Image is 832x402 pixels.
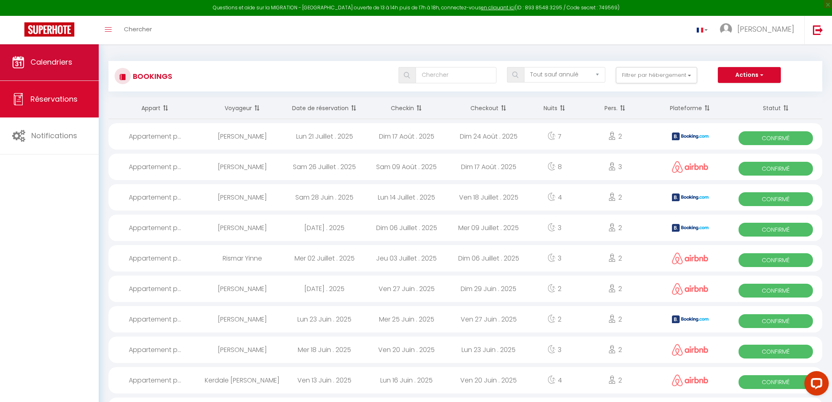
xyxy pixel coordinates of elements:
th: Sort by rentals [108,98,201,119]
th: Sort by channel [651,98,729,119]
button: Filtrer par hébergement [616,67,697,83]
span: [PERSON_NAME] [737,24,794,34]
h3: Bookings [131,67,172,85]
th: Sort by checkout [448,98,530,119]
th: Sort by checkin [366,98,448,119]
img: logout [813,25,823,35]
a: ... [PERSON_NAME] [714,16,804,44]
button: Actions [718,67,780,83]
th: Sort by people [580,98,651,119]
input: Chercher [416,67,497,83]
span: Calendriers [30,57,72,67]
span: Notifications [31,130,77,141]
a: Chercher [118,16,158,44]
img: Super Booking [24,22,74,37]
iframe: LiveChat chat widget [798,368,832,402]
th: Sort by booking date [283,98,365,119]
th: Sort by nights [530,98,580,119]
img: ... [720,23,732,35]
a: en cliquant ici [481,4,515,11]
span: Réservations [30,94,78,104]
th: Sort by status [730,98,822,119]
th: Sort by guest [201,98,283,119]
span: Chercher [124,25,152,33]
